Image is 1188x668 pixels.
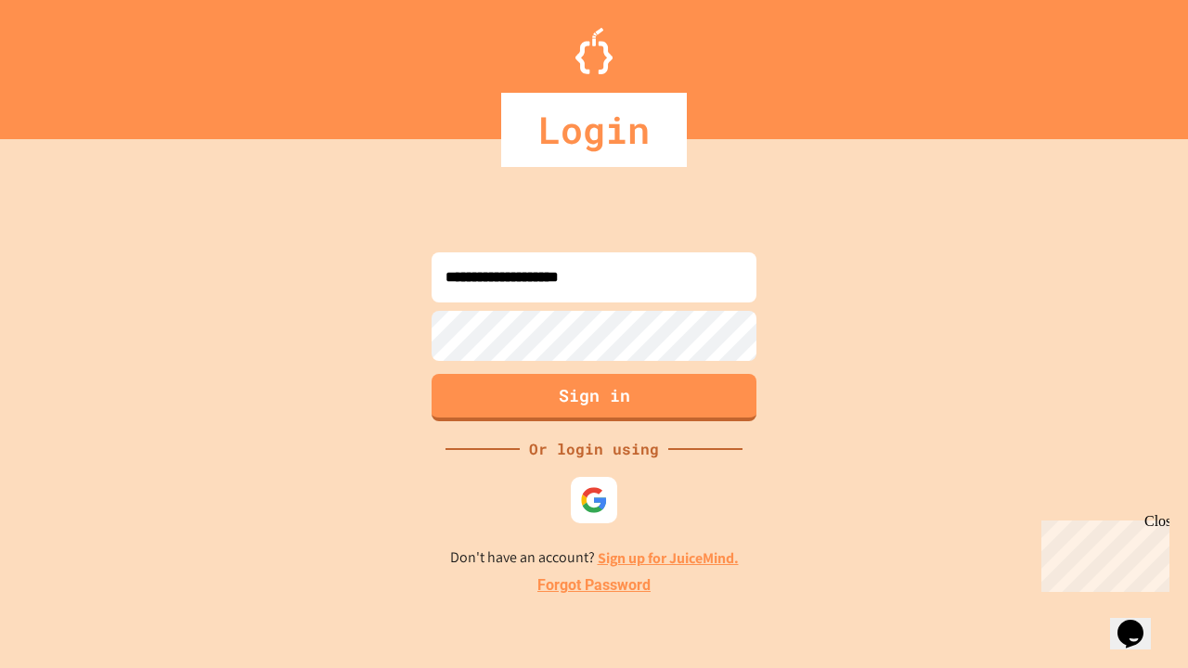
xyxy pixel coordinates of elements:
img: Logo.svg [575,28,613,74]
img: google-icon.svg [580,486,608,514]
iframe: chat widget [1110,594,1169,649]
button: Sign in [432,374,756,421]
iframe: chat widget [1034,513,1169,592]
p: Don't have an account? [450,546,739,570]
div: Login [501,93,687,167]
a: Sign up for JuiceMind. [598,548,739,568]
div: Or login using [520,438,668,460]
a: Forgot Password [537,574,651,597]
div: Chat with us now!Close [7,7,128,118]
